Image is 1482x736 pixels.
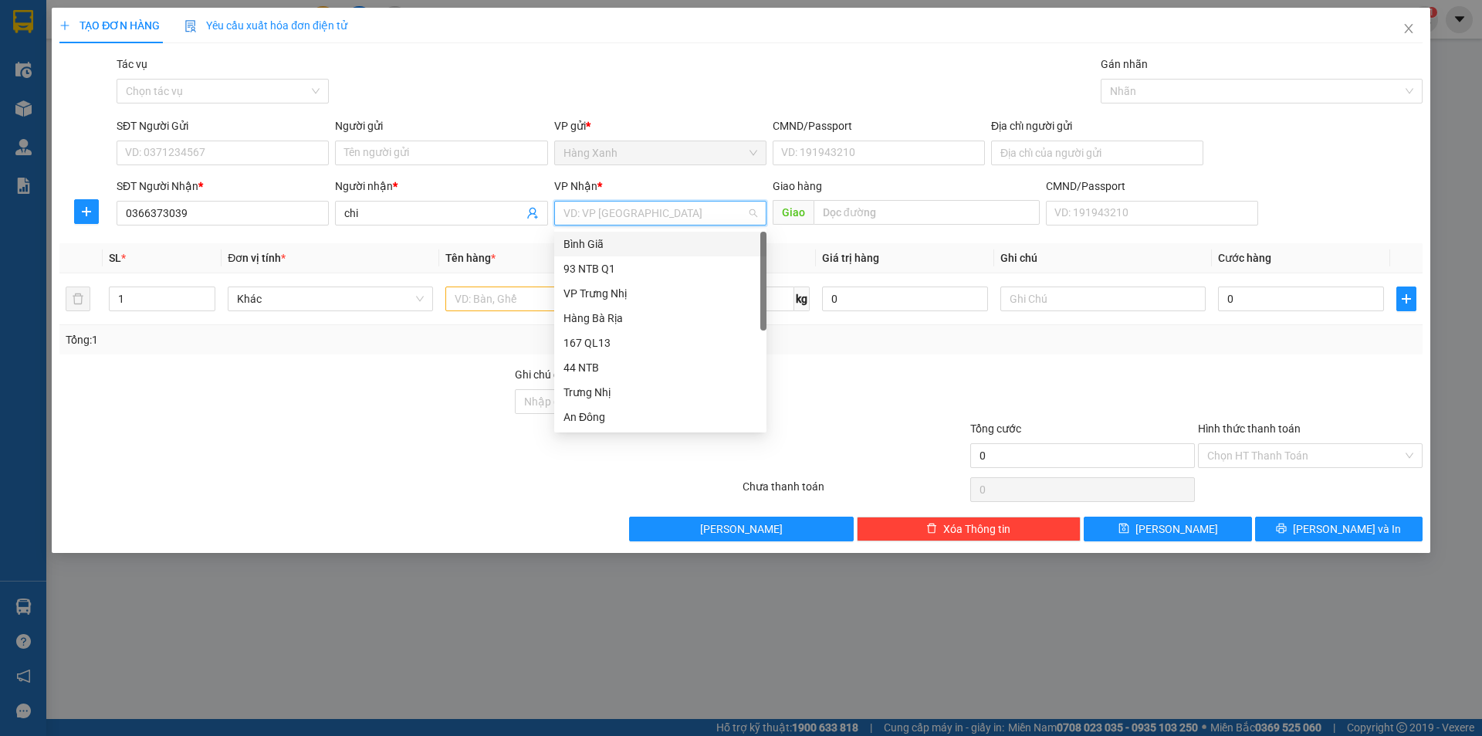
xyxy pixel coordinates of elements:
[8,8,62,62] img: logo.jpg
[563,310,757,327] div: Hàng Bà Rịa
[1397,293,1416,305] span: plus
[515,389,739,414] input: Ghi chú đơn hàng
[1255,517,1423,541] button: printer[PERSON_NAME] và In
[59,20,70,31] span: plus
[794,287,810,311] span: kg
[1293,521,1401,538] span: [PERSON_NAME] và In
[991,117,1203,134] div: Địa chỉ người gửi
[563,285,757,302] div: VP Trưng Nhị
[943,521,1010,538] span: Xóa Thông tin
[335,117,547,134] div: Người gửi
[1402,22,1415,35] span: close
[814,200,1040,225] input: Dọc đường
[554,281,766,306] div: VP Trưng Nhị
[926,523,937,535] span: delete
[184,20,197,32] img: icon
[526,207,539,219] span: user-add
[773,117,985,134] div: CMND/Passport
[1218,252,1271,264] span: Cước hàng
[554,232,766,256] div: Bình Giã
[822,252,879,264] span: Giá trị hàng
[1000,287,1206,311] input: Ghi Chú
[335,178,547,195] div: Người nhận
[1396,287,1416,311] button: plus
[554,355,766,380] div: 44 NTB
[563,260,757,277] div: 93 NTB Q1
[74,199,99,224] button: plus
[857,517,1081,541] button: deleteXóa Thông tin
[1046,178,1258,195] div: CMND/Passport
[563,236,757,253] div: Bình Giã
[563,334,757,351] div: 167 QL13
[994,243,1212,273] th: Ghi chú
[1135,521,1218,538] span: [PERSON_NAME]
[554,306,766,331] div: Hàng Bà Rịa
[563,141,757,164] span: Hàng Xanh
[629,517,854,541] button: [PERSON_NAME]
[1198,422,1301,435] label: Hình thức thanh toán
[970,422,1021,435] span: Tổng cước
[117,58,147,70] label: Tác vụ
[563,409,757,426] div: An Đông
[184,19,347,32] span: Yêu cầu xuất hóa đơn điện tử
[991,141,1203,165] input: Địa chỉ của người gửi
[1084,517,1251,541] button: save[PERSON_NAME]
[515,368,600,381] label: Ghi chú đơn hàng
[563,359,757,376] div: 44 NTB
[1101,58,1148,70] label: Gán nhãn
[554,405,766,429] div: An Đông
[554,117,766,134] div: VP gửi
[8,66,107,83] li: VP Hàng Xanh
[445,287,651,311] input: VD: Bàn, Ghế
[237,287,424,310] span: Khác
[8,85,103,131] b: 450H, [GEOGRAPHIC_DATA], P21
[109,252,121,264] span: SL
[773,180,822,192] span: Giao hàng
[66,331,572,348] div: Tổng: 1
[66,287,90,311] button: delete
[554,331,766,355] div: 167 QL13
[8,86,19,97] span: environment
[59,19,160,32] span: TẠO ĐƠN HÀNG
[1387,8,1430,51] button: Close
[1118,523,1129,535] span: save
[228,252,286,264] span: Đơn vị tính
[1276,523,1287,535] span: printer
[117,178,329,195] div: SĐT Người Nhận
[563,384,757,401] div: Trưng Nhị
[700,521,783,538] span: [PERSON_NAME]
[822,287,988,311] input: 0
[773,200,814,225] span: Giao
[8,8,224,37] li: Hoa Mai
[741,478,969,505] div: Chưa thanh toán
[107,66,205,83] li: VP Hàng Bà Rịa
[554,380,766,405] div: Trưng Nhị
[75,205,98,218] span: plus
[445,252,496,264] span: Tên hàng
[554,256,766,281] div: 93 NTB Q1
[107,86,117,97] span: environment
[554,180,597,192] span: VP Nhận
[117,117,329,134] div: SĐT Người Gửi
[107,85,190,114] b: QL51, PPhước Trung, TPBà Rịa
